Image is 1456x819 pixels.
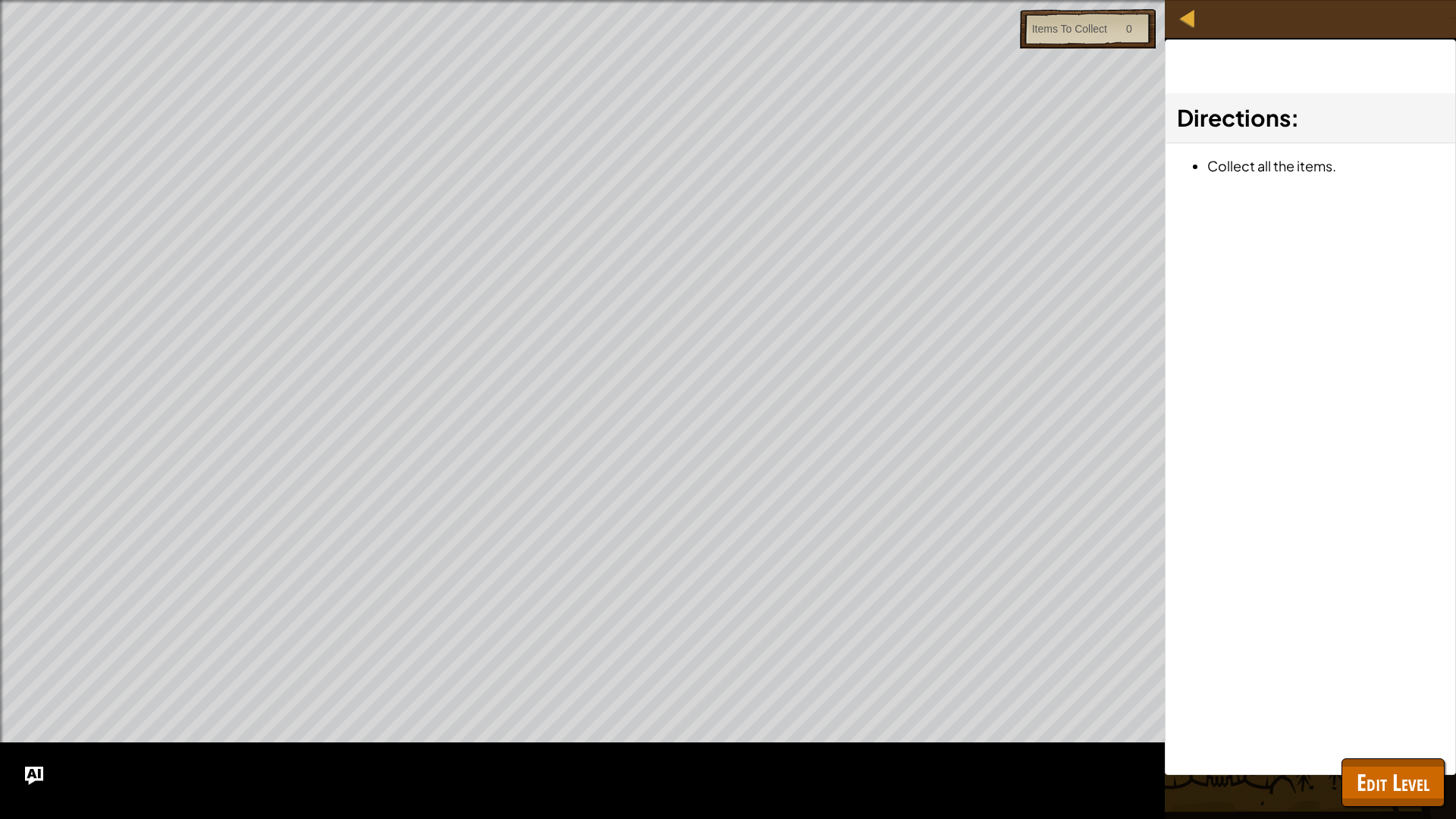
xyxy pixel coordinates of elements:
[1126,21,1132,36] div: 0
[1177,101,1444,135] h3: :
[1341,758,1445,807] button: Edit Level
[1177,103,1291,132] span: Directions
[1357,767,1429,798] span: Edit Level
[1032,21,1107,36] div: Items To Collect
[25,767,43,785] button: Ask AI
[1207,155,1444,177] li: Collect all the items.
